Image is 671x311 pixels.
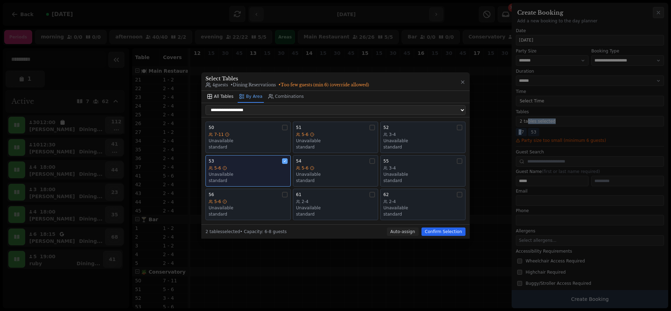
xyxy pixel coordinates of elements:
[383,138,462,144] div: Unavailable
[380,155,466,187] button: 553-4Unavailablestandard
[209,192,214,197] span: 56
[209,158,214,164] span: 53
[383,178,462,183] div: standard
[383,211,462,217] div: standard
[383,125,389,130] span: 52
[296,158,301,164] span: 54
[238,91,264,103] button: By Area
[205,91,235,103] button: All Tables
[267,91,305,103] button: Combinations
[279,82,369,88] span: • Too few guests (min 6)
[205,189,291,220] button: 565-6Unavailablestandard
[209,211,288,217] div: standard
[302,132,309,137] span: 5-6
[296,178,375,183] div: standard
[214,132,224,137] span: 7-11
[209,144,288,150] div: standard
[205,82,228,88] span: 4 guests
[380,189,466,220] button: 622-4Unavailablestandard
[383,205,462,211] div: Unavailable
[209,178,288,183] div: standard
[302,199,309,204] span: 2-4
[209,138,288,144] div: Unavailable
[389,165,396,171] span: 3-4
[293,155,378,187] button: 545-6Unavailablestandard
[296,205,375,211] div: Unavailable
[209,205,288,211] div: Unavailable
[214,199,221,204] span: 5-6
[209,172,288,177] div: Unavailable
[383,144,462,150] div: standard
[296,192,301,197] span: 61
[389,199,396,204] span: 2-4
[330,82,369,88] span: (override allowed)
[296,125,301,130] span: 51
[383,192,389,197] span: 62
[387,227,419,236] button: Auto-assign
[205,229,287,234] span: 2 tables selected • Capacity: 6-8 guests
[214,165,221,171] span: 5-6
[296,211,375,217] div: standard
[302,165,309,171] span: 5-6
[383,158,389,164] span: 55
[231,82,276,88] span: • Dining Reservations
[205,75,369,82] h3: Select Tables
[296,144,375,150] div: standard
[389,132,396,137] span: 3-4
[293,189,378,220] button: 612-4Unavailablestandard
[296,172,375,177] div: Unavailable
[380,122,466,153] button: 523-4Unavailablestandard
[421,227,466,236] button: Confirm Selection
[205,122,291,153] button: 507-11Unavailablestandard
[209,125,214,130] span: 50
[205,155,291,187] button: 535-6Unavailablestandard
[383,172,462,177] div: Unavailable
[293,122,378,153] button: 515-6Unavailablestandard
[296,138,375,144] div: Unavailable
